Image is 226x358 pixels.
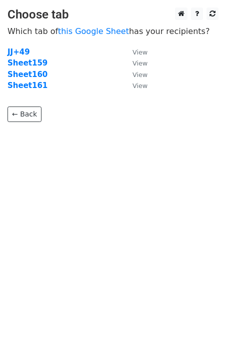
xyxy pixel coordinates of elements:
[7,58,47,67] a: Sheet159
[132,59,147,67] small: View
[122,81,147,90] a: View
[58,26,129,36] a: this Google Sheet
[122,70,147,79] a: View
[7,7,218,22] h3: Choose tab
[7,26,218,36] p: Which tab of has your recipients?
[7,70,47,79] a: Sheet160
[7,106,41,122] a: ← Back
[132,82,147,89] small: View
[132,71,147,78] small: View
[122,58,147,67] a: View
[7,47,30,56] a: JJ+49
[122,47,147,56] a: View
[132,48,147,56] small: View
[7,81,47,90] a: Sheet161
